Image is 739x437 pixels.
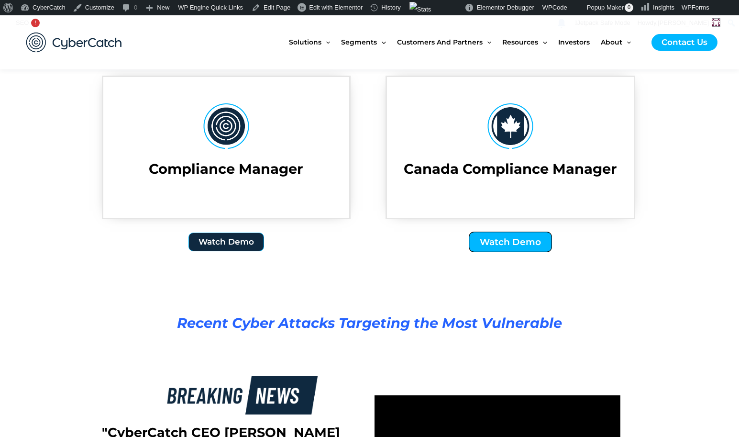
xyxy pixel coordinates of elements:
a: Contact Us [651,34,717,51]
span: About [601,22,622,62]
h1: Compliance Manager [118,149,335,189]
span: Customers and Partners [397,22,483,62]
a: Howdy, [634,15,724,31]
span: Menu Toggle [483,22,491,62]
a: Watch Demo [469,232,552,252]
a: Watch Demo [188,233,264,251]
span: Jetpack Safe Mode [575,19,630,26]
span: SEO [16,19,29,26]
h1: Canada Compliance Manager [401,149,619,189]
span: Watch Demo [480,237,541,247]
span: Menu Toggle [377,22,386,62]
span: Investors [558,22,590,62]
a: Investors [558,22,601,62]
span: [PERSON_NAME] [658,19,709,26]
span: Menu Toggle [321,22,330,62]
h1: Recent Cyber Attacks Targeting the Most Vulnerable [102,314,638,333]
span: Menu Toggle [538,22,547,62]
nav: Site Navigation: New Main Menu [289,22,642,62]
img: Views over 48 hours. Click for more Jetpack Stats. [409,2,431,17]
span: Watch Demo [199,238,254,246]
span: Solutions [289,22,321,62]
span: 0 [625,3,633,12]
span: Resources [502,22,538,62]
img: CyberCatch [17,22,132,62]
span: Segments [341,22,377,62]
span: Edit with Elementor [309,4,363,11]
span: Menu Toggle [622,22,631,62]
div: ! [31,19,40,27]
